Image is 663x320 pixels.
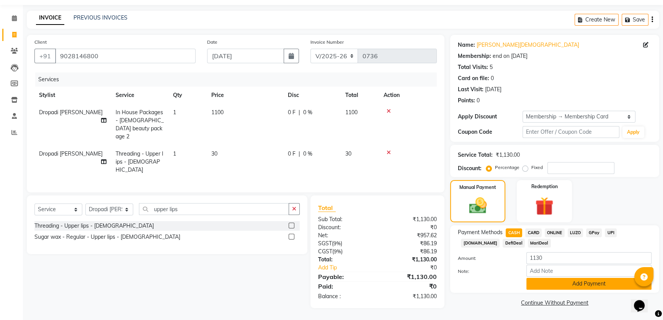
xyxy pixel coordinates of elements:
[34,233,180,241] div: Sugar wax - Regular - Upper lips - [DEMOGRAPHIC_DATA]
[531,183,558,190] label: Redemption
[334,248,341,254] span: 9%
[299,150,300,158] span: |
[168,87,207,104] th: Qty
[173,109,176,116] span: 1
[452,268,521,275] label: Note:
[526,278,652,290] button: Add Payment
[545,228,565,237] span: ONLINE
[529,195,559,218] img: _gift.svg
[34,49,56,63] button: +91
[312,231,377,240] div: Net:
[312,272,377,281] div: Payable:
[452,299,658,307] a: Continue Without Payment
[575,14,619,26] button: Create New
[211,109,224,116] span: 1100
[39,150,103,157] span: Dropadi [PERSON_NAME]
[452,255,521,262] label: Amount:
[495,164,519,171] label: Percentage
[377,240,443,248] div: ₹86.19
[116,150,163,173] span: Threading - Upper lips - [DEMOGRAPHIC_DATA]
[458,63,488,71] div: Total Visits:
[459,184,496,191] label: Manual Payment
[341,87,379,104] th: Total
[312,292,377,300] div: Balance :
[526,252,652,264] input: Amount
[73,14,127,21] a: PREVIOUS INVOICES
[377,256,443,264] div: ₹1,130.00
[622,126,644,138] button: Apply
[288,108,296,117] span: 0 F
[207,39,217,46] label: Date
[458,164,482,172] div: Discount:
[525,228,542,237] span: CARD
[377,282,443,291] div: ₹0
[312,256,377,264] div: Total:
[477,41,579,49] a: [PERSON_NAME][DEMOGRAPHIC_DATA]
[288,150,296,158] span: 0 F
[116,109,164,140] span: In House Packages - [DEMOGRAPHIC_DATA] beauty package 2
[526,265,652,277] input: Add Note
[491,74,494,82] div: 0
[458,128,523,136] div: Coupon Code
[139,203,289,215] input: Search or Scan
[528,239,551,248] span: MariDeal
[299,108,300,117] span: |
[493,52,527,60] div: end on [DATE]
[310,39,344,46] label: Invoice Number
[458,52,491,60] div: Membership:
[458,74,489,82] div: Card on file:
[333,240,341,246] span: 9%
[39,109,103,116] span: Dropadi [PERSON_NAME]
[312,248,377,256] div: ( )
[523,126,619,138] input: Enter Offer / Coupon Code
[211,150,217,157] span: 30
[388,264,443,272] div: ₹0
[605,228,617,237] span: UPI
[377,272,443,281] div: ₹1,130.00
[318,240,332,247] span: SGST
[485,85,501,94] div: [DATE]
[490,63,493,71] div: 5
[312,264,389,272] a: Add Tip
[464,195,492,216] img: _cash.svg
[377,292,443,300] div: ₹1,130.00
[506,228,522,237] span: CASH
[622,14,648,26] button: Save
[303,108,312,117] span: 0 %
[34,222,154,230] div: Threading - Upper lips - [DEMOGRAPHIC_DATA]
[312,223,377,231] div: Discount:
[496,151,520,159] div: ₹1,130.00
[36,11,64,25] a: INVOICE
[461,239,500,248] span: [DOMAIN_NAME]
[458,113,523,121] div: Apply Discount
[458,41,475,49] div: Name:
[318,248,332,255] span: CGST
[111,87,168,104] th: Service
[477,97,480,105] div: 0
[377,248,443,256] div: ₹86.19
[377,231,443,240] div: ₹957.62
[34,87,111,104] th: Stylist
[312,240,377,248] div: ( )
[503,239,525,248] span: DefiDeal
[283,87,341,104] th: Disc
[35,72,443,87] div: Services
[173,150,176,157] span: 1
[345,109,358,116] span: 1100
[312,215,377,223] div: Sub Total:
[586,228,602,237] span: GPay
[377,223,443,231] div: ₹0
[458,151,493,159] div: Service Total:
[312,282,377,291] div: Paid:
[458,97,475,105] div: Points:
[458,228,503,236] span: Payment Methods
[458,85,483,94] div: Last Visit:
[318,204,336,212] span: Total
[531,164,543,171] label: Fixed
[34,39,47,46] label: Client
[631,289,655,312] iframe: chat widget
[55,49,196,63] input: Search by Name/Mobile/Email/Code
[568,228,583,237] span: LUZO
[207,87,283,104] th: Price
[303,150,312,158] span: 0 %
